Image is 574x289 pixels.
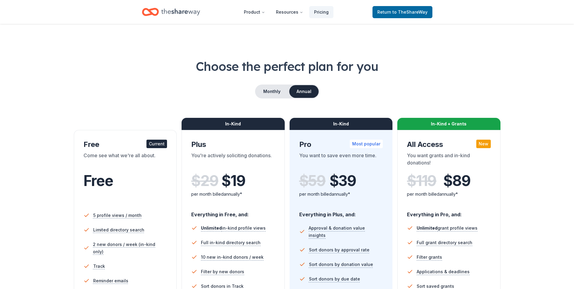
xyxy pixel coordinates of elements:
span: Unlimited [201,225,222,231]
a: Home [142,5,200,19]
span: Sort donors by due date [309,275,360,283]
span: grant profile views [417,225,477,231]
div: You want to save even more time. [299,152,383,169]
div: All Access [407,140,491,149]
span: Free [84,172,113,190]
div: Free [84,140,167,149]
span: Limited directory search [93,226,144,234]
div: You're actively soliciting donations. [191,152,275,169]
button: Monthly [256,85,288,98]
div: Plus [191,140,275,149]
button: Product [239,6,270,18]
span: $ 89 [443,172,470,189]
div: Pro [299,140,383,149]
span: in-kind profile views [201,225,266,231]
nav: Main [239,5,333,19]
div: Most popular [350,140,383,148]
span: Sort donors by donation value [309,261,373,268]
div: New [476,140,491,148]
span: Track [93,263,105,270]
span: Unlimited [417,225,438,231]
span: Return [377,8,428,16]
span: Full grant directory search [417,239,472,246]
div: You want grants and in-kind donations! [407,152,491,169]
div: In-Kind + Grants [397,118,500,130]
span: Reminder emails [93,277,128,284]
h1: Choose the perfect plan for you [24,58,550,75]
div: per month billed annually* [191,191,275,198]
div: In-Kind [290,118,393,130]
span: to TheShareWay [392,9,428,15]
div: Come see what we're all about. [84,152,167,169]
button: Resources [271,6,308,18]
span: Filter by new donors [201,268,244,275]
div: Current [146,140,167,148]
span: 5 profile views / month [93,212,142,219]
span: Approval & donation value insights [309,224,383,239]
span: $ 19 [221,172,245,189]
span: $ 39 [330,172,356,189]
a: Returnto TheShareWay [372,6,432,18]
div: per month billed annually* [407,191,491,198]
div: Everything in Free, and: [191,206,275,218]
span: Full in-kind directory search [201,239,261,246]
span: Sort donors by approval rate [309,246,369,254]
a: Pricing [309,6,333,18]
div: Everything in Plus, and: [299,206,383,218]
button: Annual [289,85,319,98]
div: In-Kind [182,118,285,130]
span: 10 new in-kind donors / week [201,254,264,261]
span: 2 new donors / week (in-kind only) [93,241,167,255]
span: Filter grants [417,254,442,261]
div: per month billed annually* [299,191,383,198]
div: Everything in Pro, and: [407,206,491,218]
span: Applications & deadlines [417,268,470,275]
